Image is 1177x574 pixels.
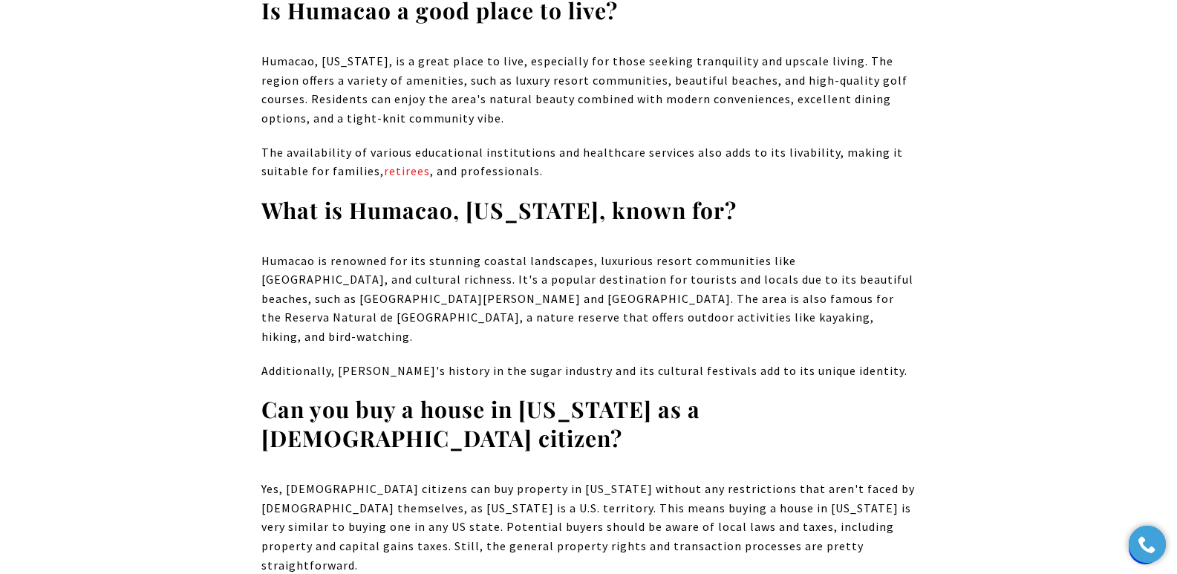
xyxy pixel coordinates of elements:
[261,195,737,225] strong: What is Humacao, [US_STATE], known for?
[384,163,430,178] a: retirees
[261,145,903,179] span: The availability of various educational institutions and healthcare services also adds to its liv...
[261,253,913,344] span: Humacao is renowned for its stunning coastal landscapes, luxurious resort communities like [GEOGR...
[261,363,907,378] span: Additionally, [PERSON_NAME]'s history in the sugar industry and its cultural festivals add to its...
[261,394,700,453] strong: Can you buy a house in [US_STATE] as a [DEMOGRAPHIC_DATA] citizen?
[261,481,915,572] span: Yes, [DEMOGRAPHIC_DATA] citizens can buy property in [US_STATE] without any restrictions that are...
[261,53,907,125] span: Humacao, [US_STATE], is a great place to live, especially for those seeking tranquility and upsca...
